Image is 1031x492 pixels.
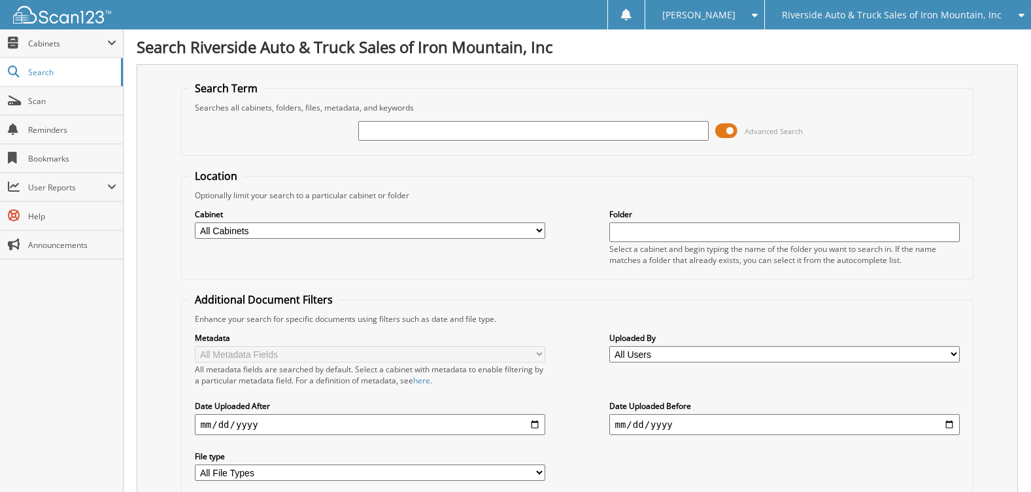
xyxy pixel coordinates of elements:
legend: Location [188,169,244,183]
input: end [609,414,959,435]
span: User Reports [28,182,107,193]
span: [PERSON_NAME] [662,11,735,19]
legend: Additional Document Filters [188,292,339,307]
a: here [413,375,430,386]
legend: Search Term [188,81,264,96]
span: Help [28,211,116,222]
span: Riverside Auto & Truck Sales of Iron Mountain, Inc [782,11,1002,19]
div: Optionally limit your search to a particular cabinet or folder [188,190,966,201]
img: scan123-logo-white.svg [13,6,111,24]
span: Reminders [28,124,116,135]
label: Uploaded By [609,332,959,343]
label: Cabinet [195,209,545,220]
label: Date Uploaded Before [609,400,959,412]
span: Search [28,67,114,78]
div: Select a cabinet and begin typing the name of the folder you want to search in. If the name match... [609,243,959,266]
span: Bookmarks [28,153,116,164]
h1: Search Riverside Auto & Truck Sales of Iron Mountain, Inc [137,36,1018,58]
label: Metadata [195,332,545,343]
div: All metadata fields are searched by default. Select a cabinet with metadata to enable filtering b... [195,364,545,386]
div: Searches all cabinets, folders, files, metadata, and keywords [188,102,966,113]
input: start [195,414,545,435]
span: Scan [28,96,116,107]
label: Date Uploaded After [195,400,545,412]
span: Announcements [28,239,116,251]
span: Cabinets [28,38,107,49]
label: Folder [609,209,959,220]
label: File type [195,451,545,462]
span: Advanced Search [745,126,803,136]
div: Enhance your search for specific documents using filters such as date and file type. [188,313,966,325]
